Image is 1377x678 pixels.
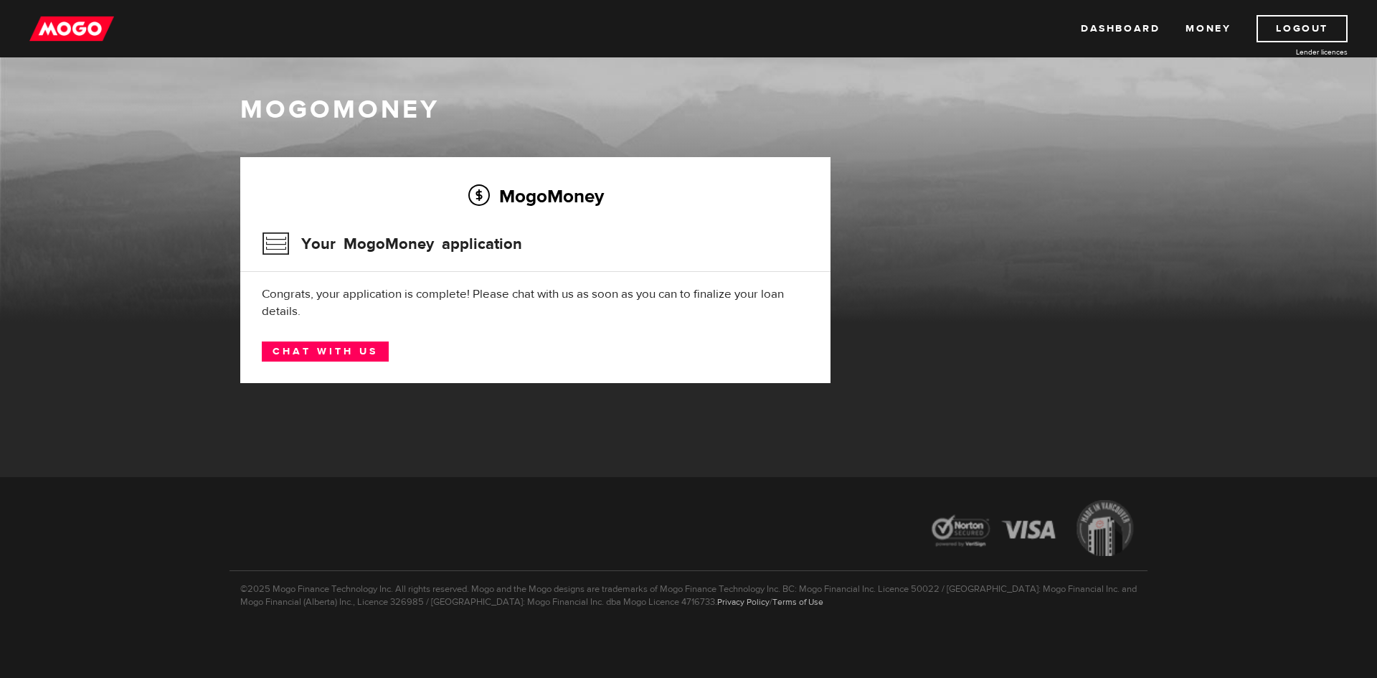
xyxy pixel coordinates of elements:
[918,489,1147,570] img: legal-icons-92a2ffecb4d32d839781d1b4e4802d7b.png
[262,342,389,362] a: Chat with us
[240,95,1137,125] h1: MogoMoney
[262,225,522,263] h3: Your MogoMoney application
[1090,344,1377,678] iframe: LiveChat chat widget
[717,596,770,608] a: Privacy Policy
[772,596,823,608] a: Terms of Use
[1081,15,1160,42] a: Dashboard
[262,181,809,211] h2: MogoMoney
[1257,15,1348,42] a: Logout
[1186,15,1231,42] a: Money
[262,286,809,320] div: Congrats, your application is complete! Please chat with us as soon as you can to finalize your l...
[29,15,114,42] img: mogo_logo-11ee424be714fa7cbb0f0f49df9e16ec.png
[1240,47,1348,57] a: Lender licences
[229,570,1147,608] p: ©2025 Mogo Finance Technology Inc. All rights reserved. Mogo and the Mogo designs are trademarks ...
